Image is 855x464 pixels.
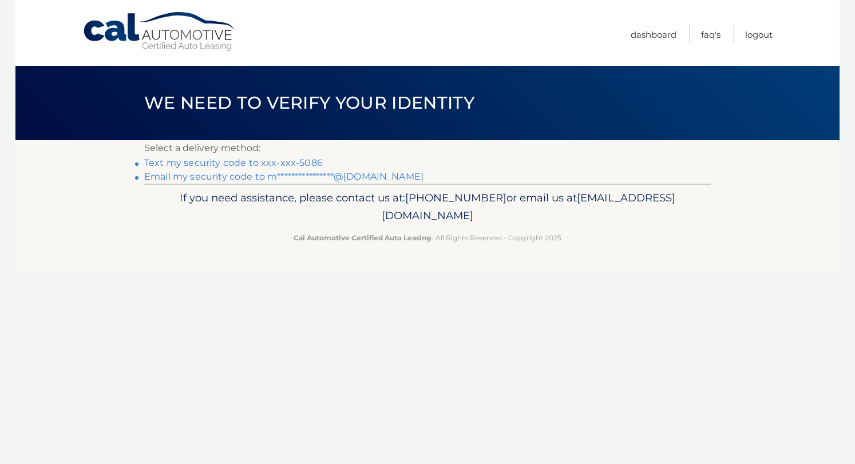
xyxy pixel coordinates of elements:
[144,92,474,113] span: We need to verify your identity
[294,233,431,242] strong: Cal Automotive Certified Auto Leasing
[144,157,323,168] a: Text my security code to xxx-xxx-5086
[745,25,773,44] a: Logout
[152,232,703,244] p: - All Rights Reserved - Copyright 2025
[144,140,711,156] p: Select a delivery method:
[405,191,506,204] span: [PHONE_NUMBER]
[631,25,676,44] a: Dashboard
[82,11,237,52] a: Cal Automotive
[701,25,721,44] a: FAQ's
[152,189,703,225] p: If you need assistance, please contact us at: or email us at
